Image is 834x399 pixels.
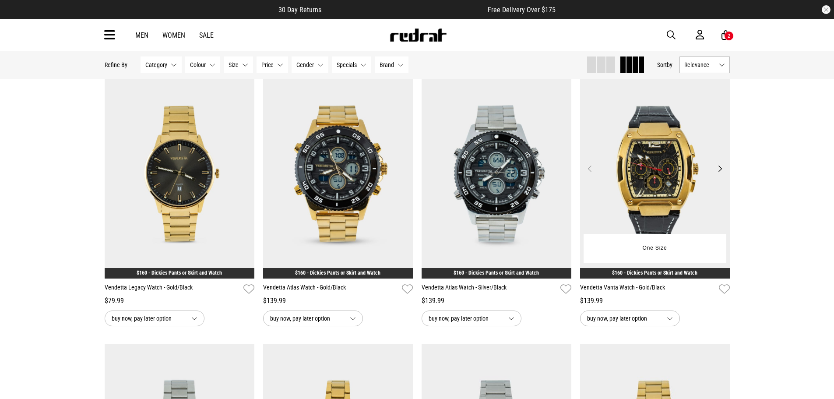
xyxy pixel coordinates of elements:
[199,31,214,39] a: Sale
[679,56,730,73] button: Relevance
[380,61,394,68] span: Brand
[667,61,672,68] span: by
[422,69,571,279] img: Vendetta Atlas Watch - Silver/black in Silver
[7,4,33,30] button: Open LiveChat chat widget
[454,270,539,276] a: $160 - Dickies Pants or Skirt and Watch
[337,61,357,68] span: Specials
[185,56,220,73] button: Colour
[162,31,185,39] a: Women
[224,56,253,73] button: Size
[105,296,254,306] div: $79.99
[105,283,240,296] a: Vendetta Legacy Watch - Gold/Black
[488,6,556,14] span: Free Delivery Over $175
[389,28,447,42] img: Redrat logo
[229,61,239,68] span: Size
[296,61,314,68] span: Gender
[263,296,413,306] div: $139.99
[339,5,470,14] iframe: Customer reviews powered by Trustpilot
[429,313,501,324] span: buy now, pay later option
[295,270,380,276] a: $160 - Dickies Pants or Skirt and Watch
[257,56,288,73] button: Price
[375,56,408,73] button: Brand
[292,56,328,73] button: Gender
[580,296,730,306] div: $139.99
[422,296,571,306] div: $139.99
[263,311,363,326] button: buy now, pay later option
[714,163,725,174] button: Next
[636,240,674,256] button: One Size
[270,313,343,324] span: buy now, pay later option
[584,163,595,174] button: Previous
[422,283,557,296] a: Vendetta Atlas Watch - Silver/Black
[684,61,715,68] span: Relevance
[137,270,222,276] a: $160 - Dickies Pants or Skirt and Watch
[580,311,680,326] button: buy now, pay later option
[332,56,371,73] button: Specials
[261,61,274,68] span: Price
[278,6,321,14] span: 30 Day Returns
[657,60,672,70] button: Sortby
[580,69,730,279] img: Vendetta Vanta Watch - Gold/black in Multi
[141,56,182,73] button: Category
[135,31,148,39] a: Men
[422,311,521,326] button: buy now, pay later option
[263,283,398,296] a: Vendetta Atlas Watch - Gold/Black
[728,33,730,39] div: 2
[105,311,204,326] button: buy now, pay later option
[612,270,697,276] a: $160 - Dickies Pants or Skirt and Watch
[105,69,254,279] img: Vendetta Legacy Watch - Gold/black in Multi
[145,61,167,68] span: Category
[190,61,206,68] span: Colour
[721,31,730,40] a: 2
[112,313,184,324] span: buy now, pay later option
[105,61,127,68] p: Refine By
[587,313,660,324] span: buy now, pay later option
[263,69,413,279] img: Vendetta Atlas Watch - Gold/black in Multi
[580,283,715,296] a: Vendetta Vanta Watch - Gold/Black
